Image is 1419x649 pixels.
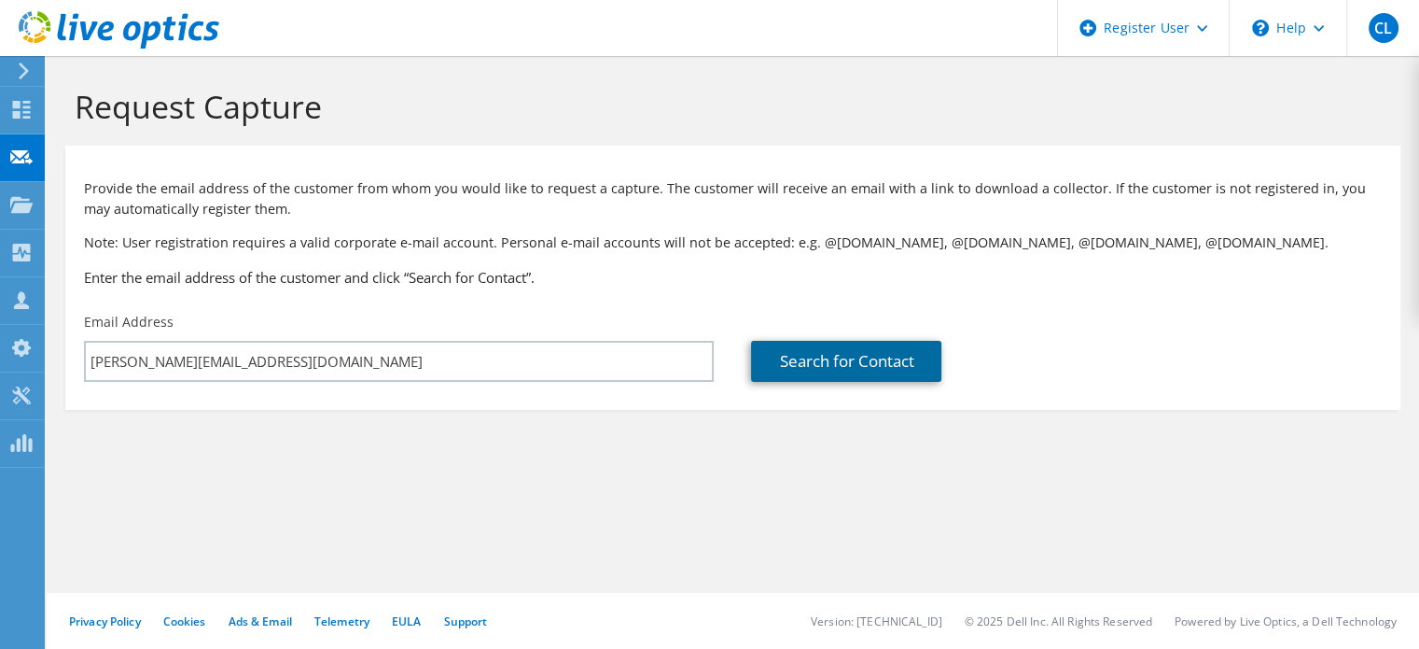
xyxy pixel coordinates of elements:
a: Support [443,614,487,629]
a: Ads & Email [229,614,292,629]
li: Powered by Live Optics, a Dell Technology [1175,614,1397,629]
li: © 2025 Dell Inc. All Rights Reserved [965,614,1152,629]
a: Search for Contact [751,341,941,382]
h1: Request Capture [75,87,1382,126]
li: Version: [TECHNICAL_ID] [811,614,942,629]
p: Note: User registration requires a valid corporate e-mail account. Personal e-mail accounts will ... [84,233,1382,253]
a: Telemetry [314,614,369,629]
a: Privacy Policy [69,614,141,629]
p: Provide the email address of the customer from whom you would like to request a capture. The cust... [84,178,1382,219]
svg: \n [1252,20,1269,36]
label: Email Address [84,313,174,332]
span: CL [1369,13,1398,43]
h3: Enter the email address of the customer and click “Search for Contact”. [84,267,1382,288]
a: Cookies [163,614,206,629]
a: EULA [392,614,421,629]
